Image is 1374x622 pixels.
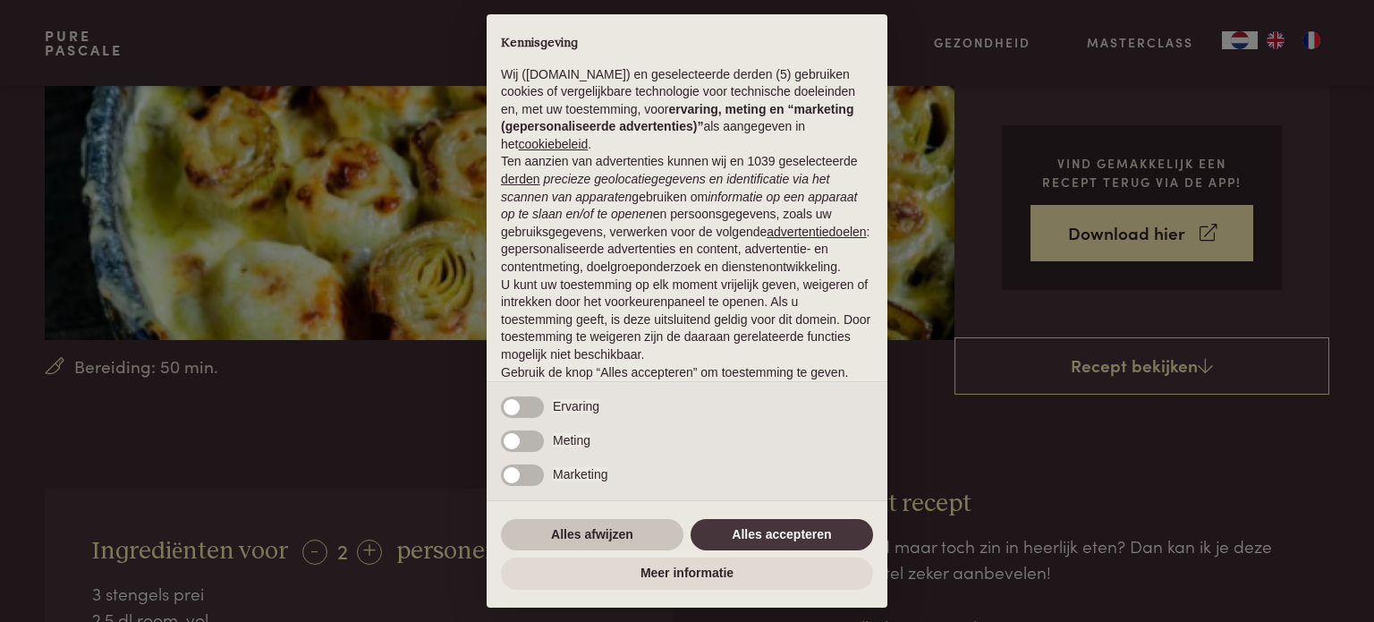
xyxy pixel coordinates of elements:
[501,190,858,222] em: informatie op een apparaat op te slaan en/of te openen
[501,171,540,189] button: derden
[501,36,873,52] h2: Kennisgeving
[501,172,829,204] em: precieze geolocatiegegevens en identificatie via het scannen van apparaten
[767,224,866,242] button: advertentiedoelen
[691,519,873,551] button: Alles accepteren
[501,153,873,276] p: Ten aanzien van advertenties kunnen wij en 1039 geselecteerde gebruiken om en persoonsgegevens, z...
[501,102,853,134] strong: ervaring, meting en “marketing (gepersonaliseerde advertenties)”
[501,519,683,551] button: Alles afwijzen
[501,277,873,364] p: U kunt uw toestemming op elk moment vrijelijk geven, weigeren of intrekken door het voorkeurenpan...
[501,66,873,154] p: Wij ([DOMAIN_NAME]) en geselecteerde derden (5) gebruiken cookies of vergelijkbare technologie vo...
[501,558,873,590] button: Meer informatie
[553,467,607,481] span: Marketing
[553,433,590,447] span: Meting
[518,137,588,151] a: cookiebeleid
[553,399,599,413] span: Ervaring
[501,364,873,417] p: Gebruik de knop “Alles accepteren” om toestemming te geven. Gebruik de knop “Alles afwijzen” om d...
